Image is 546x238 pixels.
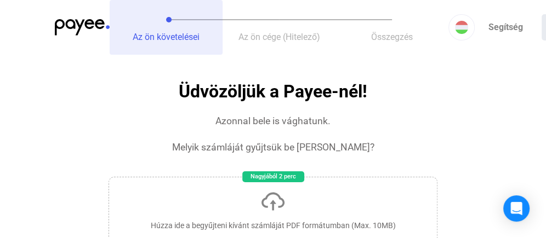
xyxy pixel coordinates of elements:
[179,82,367,101] h1: Üdvözöljük a Payee-nél!
[172,141,374,154] div: Melyik számláját gyűjtsük be [PERSON_NAME]?
[151,220,396,231] div: Húzza ide a begyűjteni kívánt számláját PDF formátumban (Max. 10MB)
[503,195,530,222] div: Open Intercom Messenger
[238,32,320,42] span: Az ön cége (Hitelező)
[371,32,413,42] span: Összegzés
[133,32,200,42] span: Az ön követelései
[448,14,475,40] button: HU
[475,14,536,40] a: Segítség
[55,19,110,36] img: payee-logo
[260,188,286,214] img: upload-cloud
[215,114,331,127] div: Azonnal bele is vághatunk.
[455,21,468,34] img: HU
[242,171,304,182] div: Nagyjából 2 perc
